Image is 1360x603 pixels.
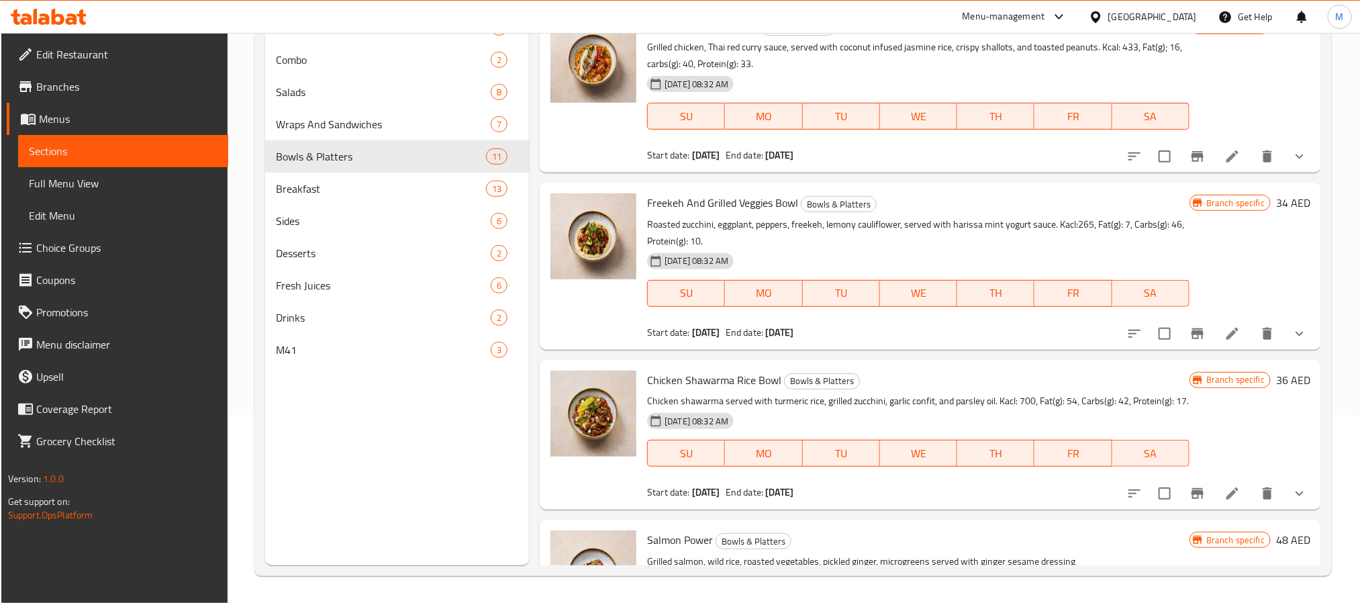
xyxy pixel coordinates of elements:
div: items [486,181,507,197]
div: Bowls & Platters [801,196,877,212]
div: items [491,310,507,326]
span: 8 [491,86,507,99]
div: items [486,148,507,165]
button: show more [1283,477,1316,510]
span: Start date: [647,146,690,164]
span: TH [963,107,1029,126]
div: Menu-management [963,9,1045,25]
a: Full Menu View [18,167,228,199]
button: FR [1034,103,1112,130]
span: Menus [39,111,217,127]
span: SU [653,444,720,463]
span: FR [1040,444,1106,463]
span: End date: [726,483,763,501]
div: [GEOGRAPHIC_DATA] [1108,9,1197,24]
button: WE [880,103,957,130]
span: M [1336,9,1344,24]
span: 1.0.0 [43,470,64,488]
button: delete [1251,318,1283,350]
span: TH [963,444,1029,463]
span: Combo [276,52,491,68]
img: Thai Chicken Curry Bowl [550,17,636,103]
a: Edit menu item [1224,148,1241,165]
span: 2 [491,247,507,260]
span: [DATE] 08:32 AM [659,78,734,91]
a: Promotions [7,296,228,328]
span: Get support on: [8,493,70,510]
a: Upsell [7,361,228,393]
span: SU [653,107,720,126]
h6: 38 AED [1276,17,1310,36]
a: Support.OpsPlatform [8,506,93,524]
span: Bowls & Platters [785,373,859,389]
div: Drinks [276,310,491,326]
div: Combo2 [265,44,529,76]
svg: Show Choices [1292,326,1308,342]
span: SU [653,283,720,303]
a: Edit Menu [18,199,228,232]
button: Branch-specific-item [1181,477,1214,510]
b: [DATE] [765,146,793,164]
button: show more [1283,140,1316,173]
span: Coverage Report [36,401,217,417]
span: Sections [29,143,217,159]
div: M41 [276,342,491,358]
button: SA [1112,440,1189,467]
span: Wraps And Sandwiches [276,116,491,132]
a: Coupons [7,264,228,296]
a: Edit menu item [1224,326,1241,342]
button: sort-choices [1118,477,1151,510]
p: Chicken shawarma served with turmeric rice, grilled zucchini, garlic confit, and parsley oil. Kac... [647,393,1189,410]
span: SA [1118,283,1184,303]
span: Bowls & Platters [716,534,791,549]
button: TH [957,103,1034,130]
button: delete [1251,477,1283,510]
span: Edit Restaurant [36,46,217,62]
span: 3 [491,344,507,357]
span: Select to update [1151,320,1179,348]
a: Menus [7,103,228,135]
span: End date: [726,324,763,341]
span: Start date: [647,324,690,341]
span: Salmon Power [647,530,713,550]
button: MO [725,103,802,130]
div: Drinks2 [265,301,529,334]
span: Version: [8,470,41,488]
span: [DATE] 08:32 AM [659,415,734,428]
span: Bowls & Platters [802,197,876,212]
div: Sides [276,213,491,229]
span: Chicken Shawarma Rice Bowl [647,370,781,390]
button: SU [647,103,725,130]
button: Branch-specific-item [1181,318,1214,350]
span: FR [1040,107,1106,126]
nav: Menu sections [265,6,529,371]
div: Breakfast13 [265,173,529,205]
h6: 34 AED [1276,193,1310,212]
button: show more [1283,318,1316,350]
span: Freekeh And Grilled Veggies Bowl [647,193,798,213]
a: Menu disclaimer [7,328,228,361]
div: Sides6 [265,205,529,237]
button: WE [880,440,957,467]
button: MO [725,440,802,467]
span: TU [808,444,875,463]
span: Select to update [1151,479,1179,508]
button: TH [957,440,1034,467]
svg: Show Choices [1292,485,1308,502]
div: Fresh Juices6 [265,269,529,301]
svg: Show Choices [1292,148,1308,165]
div: Bowls & Platters [784,373,860,389]
p: Roasted zucchini, eggplant, peppers, freekeh, lemony cauliflower, served with harissa mint yogurt... [647,216,1189,250]
div: Wraps And Sandwiches7 [265,108,529,140]
span: Start date: [647,483,690,501]
span: WE [885,107,952,126]
span: Upsell [36,369,217,385]
p: Grilled chicken, Thai red curry sauce, served with coconut infused jasmine rice, crispy shallots,... [647,39,1189,73]
span: 13 [487,183,507,195]
a: Grocery Checklist [7,425,228,457]
div: Salads [276,84,491,100]
span: Grocery Checklist [36,433,217,449]
div: items [491,52,507,68]
button: TU [803,103,880,130]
